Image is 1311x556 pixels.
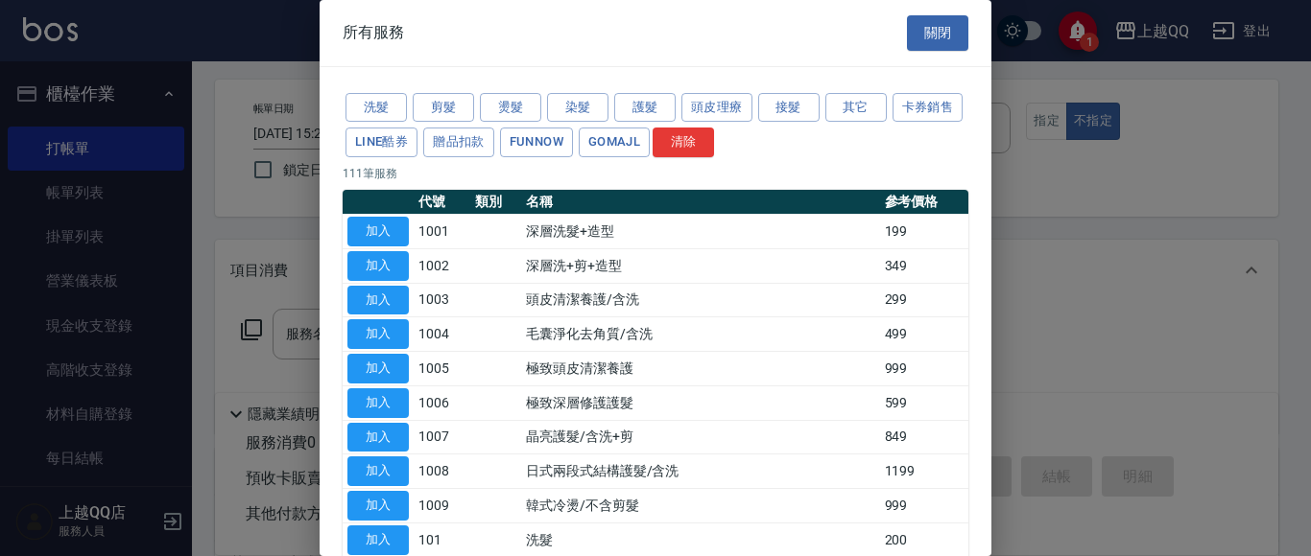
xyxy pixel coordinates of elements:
td: 1008 [414,454,470,489]
button: 接髮 [758,93,820,123]
button: 其它 [825,93,887,123]
td: 1006 [414,385,470,420]
button: 加入 [347,423,409,452]
button: 加入 [347,217,409,246]
button: 加入 [347,251,409,281]
td: 1007 [414,420,470,454]
td: 1199 [880,454,969,489]
button: 加入 [347,388,409,418]
td: 849 [880,420,969,454]
td: 199 [880,215,969,249]
td: 極致深層修護護髮 [521,385,880,420]
th: 名稱 [521,190,880,215]
td: 深層洗+剪+造型 [521,248,880,283]
button: 清除 [653,127,714,157]
button: 卡券銷售 [893,93,964,123]
button: 燙髮 [480,93,541,123]
td: 999 [880,489,969,523]
td: 極致頭皮清潔養護 [521,352,880,386]
button: 染髮 [547,93,608,123]
button: LINE酷券 [346,127,417,157]
td: 299 [880,283,969,317]
td: 999 [880,352,969,386]
td: 頭皮清潔養護/含洗 [521,283,880,317]
button: 加入 [347,525,409,555]
button: 頭皮理療 [681,93,752,123]
td: 1002 [414,248,470,283]
td: 599 [880,385,969,420]
span: 所有服務 [343,23,404,42]
button: 贈品扣款 [423,127,494,157]
button: 剪髮 [413,93,474,123]
th: 代號 [414,190,470,215]
th: 類別 [470,190,521,215]
button: 關閉 [907,15,968,51]
button: 洗髮 [346,93,407,123]
td: 499 [880,317,969,352]
td: 1001 [414,215,470,249]
td: 1003 [414,283,470,317]
button: FUNNOW [500,127,573,157]
td: 晶亮護髮/含洗+剪 [521,420,880,454]
button: GOMAJL [579,127,650,157]
th: 參考價格 [880,190,969,215]
button: 護髮 [614,93,676,123]
td: 日式兩段式結構護髮/含洗 [521,454,880,489]
td: 349 [880,248,969,283]
button: 加入 [347,354,409,383]
td: 1009 [414,489,470,523]
td: 1005 [414,352,470,386]
td: 1004 [414,317,470,352]
button: 加入 [347,456,409,486]
button: 加入 [347,491,409,521]
td: 毛囊淨化去角質/含洗 [521,317,880,352]
p: 111 筆服務 [343,165,968,182]
td: 韓式冷燙/不含剪髮 [521,489,880,523]
button: 加入 [347,286,409,315]
td: 深層洗髮+造型 [521,215,880,249]
button: 加入 [347,319,409,349]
